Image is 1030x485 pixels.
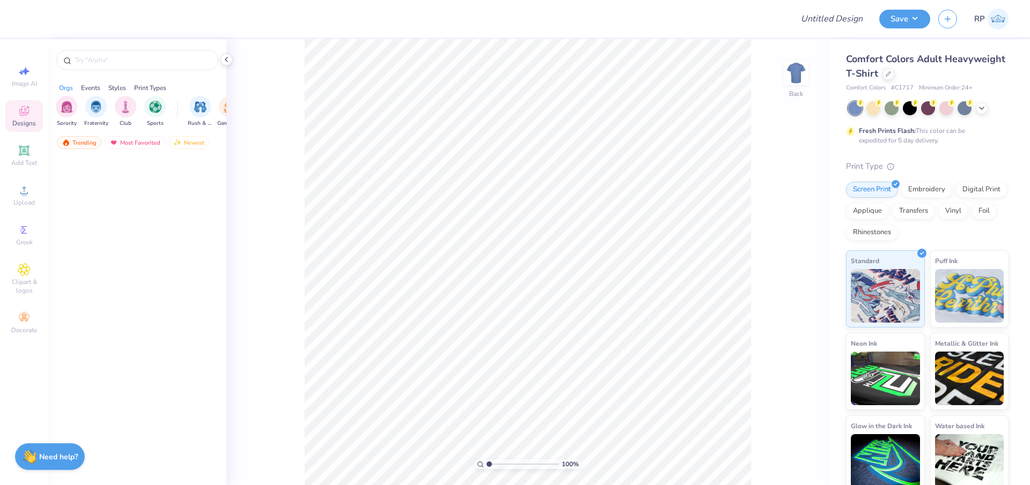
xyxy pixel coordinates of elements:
div: Most Favorited [105,136,165,149]
div: Newest [168,136,209,149]
div: Back [789,89,803,99]
img: Club Image [120,101,131,113]
span: # C1717 [891,84,914,93]
div: filter for Sorority [56,96,77,128]
div: Transfers [892,203,935,219]
div: Screen Print [846,182,898,198]
button: filter button [84,96,108,128]
span: Clipart & logos [5,278,43,295]
span: Sorority [57,120,77,128]
span: Decorate [11,326,37,334]
span: Neon Ink [851,338,877,349]
div: Embroidery [901,182,952,198]
input: Try "Alpha" [74,55,211,65]
strong: Fresh Prints Flash: [859,126,916,135]
span: Fraternity [84,120,108,128]
div: Styles [108,83,126,93]
span: Upload [13,198,35,207]
img: Game Day Image [224,101,236,113]
div: Trending [57,136,101,149]
span: Game Day [217,120,242,128]
button: filter button [115,96,136,128]
span: Minimum Order: 24 + [919,84,973,93]
input: Untitled Design [792,8,871,29]
span: 100 % [562,459,579,469]
img: Rahul Panda [988,9,1009,29]
div: Rhinestones [846,225,898,241]
span: RP [974,13,985,25]
span: Sports [147,120,164,128]
img: Puff Ink [935,269,1004,323]
img: Fraternity Image [90,101,102,113]
div: Vinyl [938,203,968,219]
span: Designs [12,119,36,128]
img: Standard [851,269,920,323]
img: Rush & Bid Image [194,101,207,113]
span: Add Text [11,159,37,167]
img: Metallic & Glitter Ink [935,352,1004,405]
div: Applique [846,203,889,219]
img: trending.gif [62,139,70,146]
div: Orgs [59,83,73,93]
div: filter for Rush & Bid [188,96,212,128]
div: Print Types [134,83,166,93]
strong: Need help? [39,452,78,462]
div: filter for Club [115,96,136,128]
span: Club [120,120,131,128]
span: Comfort Colors [846,84,886,93]
span: Metallic & Glitter Ink [935,338,998,349]
div: This color can be expedited for 5 day delivery. [859,126,991,145]
span: Puff Ink [935,255,958,266]
span: Water based Ink [935,420,984,431]
div: filter for Fraternity [84,96,108,128]
div: filter for Game Day [217,96,242,128]
div: Foil [972,203,997,219]
button: filter button [56,96,77,128]
img: Sports Image [149,101,161,113]
img: Back [785,62,807,84]
button: filter button [144,96,166,128]
span: Image AI [12,79,37,88]
img: most_fav.gif [109,139,118,146]
span: Glow in the Dark Ink [851,420,912,431]
div: Digital Print [955,182,1007,198]
button: filter button [188,96,212,128]
span: Comfort Colors Adult Heavyweight T-Shirt [846,53,1005,80]
span: Rush & Bid [188,120,212,128]
button: Save [879,10,930,28]
span: Standard [851,255,879,266]
div: filter for Sports [144,96,166,128]
button: filter button [217,96,242,128]
div: Events [81,83,100,93]
img: Sorority Image [61,101,73,113]
span: Greek [16,238,33,247]
a: RP [974,9,1009,29]
div: Print Type [846,160,1009,173]
img: Neon Ink [851,352,920,405]
img: Newest.gif [173,139,182,146]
